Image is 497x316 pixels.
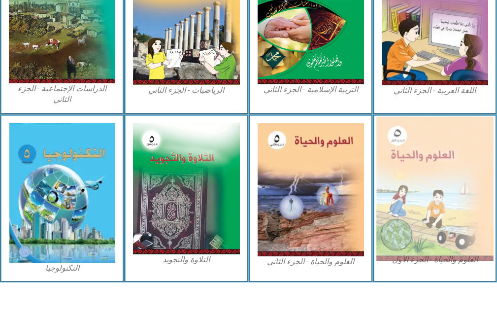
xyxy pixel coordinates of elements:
figcaption: التكنولوجيا [9,263,115,274]
figcaption: الرياضيات - الجزء الثاني [133,85,239,96]
figcaption: الدراسات الإجتماعية - الجزء الثاني [9,83,115,105]
figcaption: التلاوة والتجويد [133,254,239,265]
figcaption: اللغة العربية - الجزء الثاني [382,85,488,96]
figcaption: التربية الإسلامية - الجزء الثاني [258,84,364,95]
figcaption: العلوم والحياة - الجزء الثاني [258,256,364,267]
